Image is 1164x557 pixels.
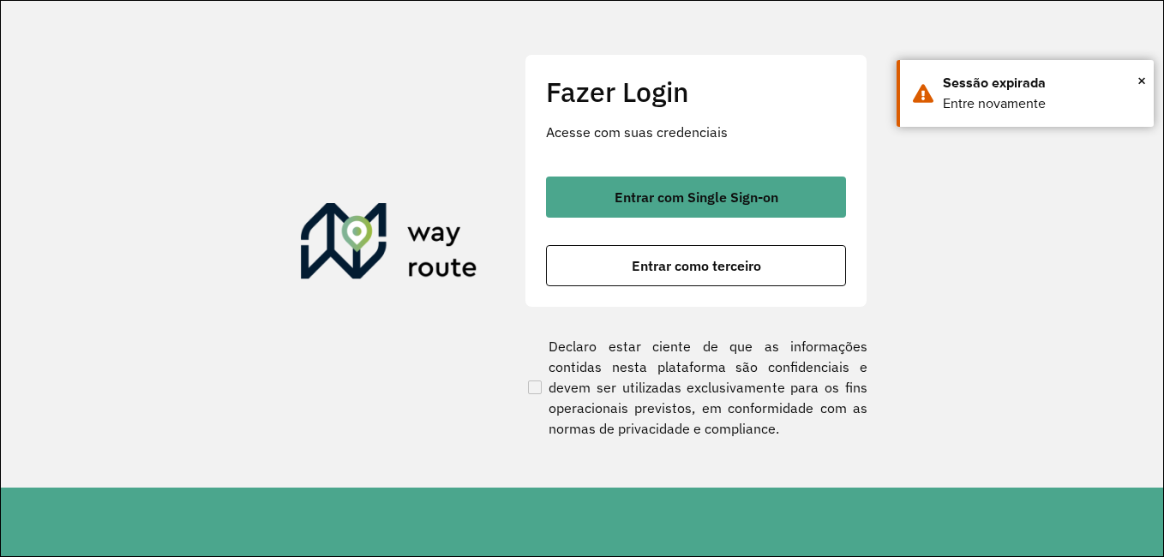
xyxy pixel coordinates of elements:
[632,259,761,273] span: Entrar como terceiro
[1137,68,1146,93] span: ×
[546,122,846,142] p: Acesse com suas credenciais
[546,245,846,286] button: button
[546,177,846,218] button: button
[301,203,477,285] img: Roteirizador AmbevTech
[615,190,778,204] span: Entrar com Single Sign-on
[943,73,1141,93] div: Sessão expirada
[525,336,867,439] label: Declaro estar ciente de que as informações contidas nesta plataforma são confidenciais e devem se...
[1137,68,1146,93] button: Close
[943,93,1141,114] div: Entre novamente
[546,75,846,108] h2: Fazer Login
